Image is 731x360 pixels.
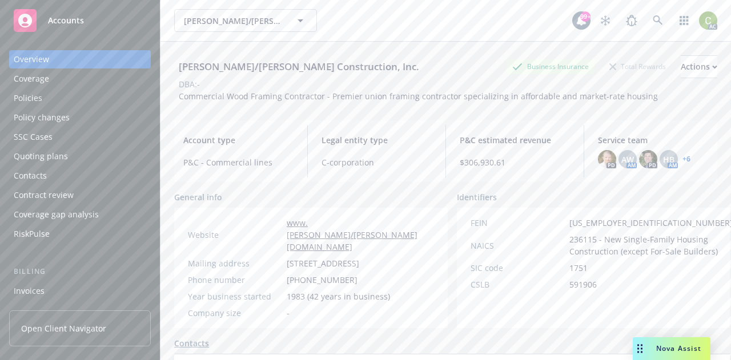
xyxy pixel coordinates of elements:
[179,78,200,90] div: DBA: -
[471,278,565,290] div: CSLB
[457,191,497,203] span: Identifiers
[14,205,99,224] div: Coverage gap analysis
[287,257,359,269] span: [STREET_ADDRESS]
[507,59,595,74] div: Business Insurance
[9,186,151,204] a: Contract review
[174,191,222,203] span: General info
[633,337,647,360] div: Drag to move
[322,134,432,146] span: Legal entity type
[188,257,282,269] div: Mailing address
[681,55,717,78] button: Actions
[646,9,669,32] a: Search
[569,278,597,290] span: 591906
[471,217,565,229] div: FEIN
[9,89,151,107] a: Policies
[699,11,717,30] img: photo
[14,70,49,88] div: Coverage
[9,266,151,277] div: Billing
[620,9,643,32] a: Report a Bug
[174,9,317,32] button: [PERSON_NAME]/[PERSON_NAME] Construction, Inc.
[9,205,151,224] a: Coverage gap analysis
[471,240,565,252] div: NAICS
[14,225,50,243] div: RiskPulse
[9,147,151,165] a: Quoting plans
[174,337,209,349] a: Contacts
[14,186,74,204] div: Contract review
[594,9,617,32] a: Stop snowing
[9,108,151,127] a: Policy changes
[184,15,283,27] span: [PERSON_NAME]/[PERSON_NAME] Construction, Inc.
[14,89,42,107] div: Policies
[9,282,151,300] a: Invoices
[21,322,106,334] span: Open Client Navigator
[9,70,151,88] a: Coverage
[633,337,710,360] button: Nova Assist
[580,11,591,22] div: 99+
[681,56,717,78] div: Actions
[287,274,358,286] span: [PHONE_NUMBER]
[183,134,294,146] span: Account type
[14,50,49,68] div: Overview
[604,59,672,74] div: Total Rewards
[188,229,282,241] div: Website
[183,156,294,168] span: P&C - Commercial lines
[9,5,151,37] a: Accounts
[14,147,68,165] div: Quoting plans
[14,108,70,127] div: Policy changes
[460,134,570,146] span: P&C estimated revenue
[656,343,701,353] span: Nova Assist
[179,91,658,102] span: Commercial Wood Framing Contractor - Premier union framing contractor specializing in affordable ...
[287,307,290,319] span: -
[471,262,565,274] div: SIC code
[188,290,282,302] div: Year business started
[14,128,53,146] div: SSC Cases
[639,150,657,168] img: photo
[48,16,84,25] span: Accounts
[621,153,634,165] span: AW
[682,156,690,163] a: +6
[663,153,674,165] span: HB
[14,282,45,300] div: Invoices
[9,225,151,243] a: RiskPulse
[598,150,616,168] img: photo
[188,274,282,286] div: Phone number
[673,9,696,32] a: Switch app
[598,134,708,146] span: Service team
[9,128,151,146] a: SSC Cases
[287,290,390,302] span: 1983 (42 years in business)
[188,307,282,319] div: Company size
[569,262,588,274] span: 1751
[322,156,432,168] span: C-corporation
[174,59,424,74] div: [PERSON_NAME]/[PERSON_NAME] Construction, Inc.
[9,50,151,68] a: Overview
[14,167,47,185] div: Contacts
[287,217,417,252] a: www.[PERSON_NAME]/[PERSON_NAME][DOMAIN_NAME]
[460,156,570,168] span: $306,930.61
[9,167,151,185] a: Contacts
